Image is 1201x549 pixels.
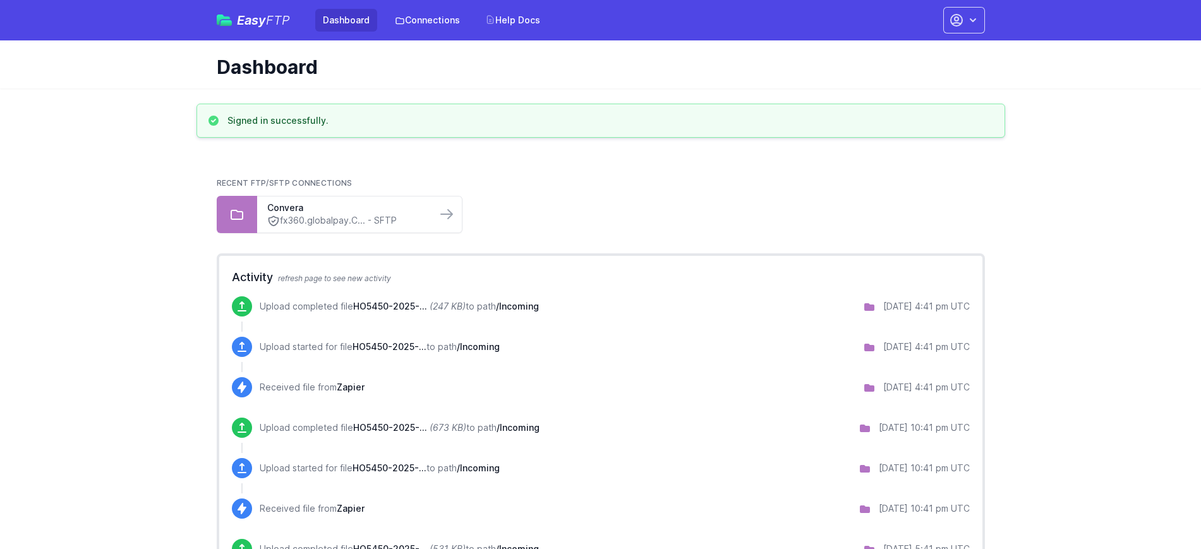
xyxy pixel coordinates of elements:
span: HO5450-2025-09-15_09-40-38.zip [353,301,427,311]
p: Upload completed file to path [260,300,539,313]
p: Upload started for file to path [260,341,500,353]
h2: Recent FTP/SFTP Connections [217,178,985,188]
div: [DATE] 4:41 pm UTC [883,300,970,313]
span: HO5450-2025-09-15_09-40-38.zip [353,341,426,352]
span: Easy [237,14,290,27]
div: [DATE] 10:41 pm UTC [879,421,970,434]
h2: Activity [232,268,970,286]
div: [DATE] 10:41 pm UTC [879,502,970,515]
span: /Incoming [496,301,539,311]
a: Convera [267,202,426,214]
p: Received file from [260,502,365,515]
span: /Incoming [457,341,500,352]
img: easyftp_logo.png [217,15,232,26]
div: [DATE] 4:41 pm UTC [883,381,970,394]
p: Received file from [260,381,365,394]
a: Dashboard [315,9,377,32]
span: HO5450-2025-09-12_15-40-38.zip [353,422,427,433]
a: Help Docs [478,9,548,32]
span: FTP [266,13,290,28]
h3: Signed in successfully. [227,114,329,127]
span: Zapier [337,382,365,392]
div: [DATE] 4:41 pm UTC [883,341,970,353]
span: Zapier [337,503,365,514]
span: /Incoming [497,422,540,433]
p: Upload started for file to path [260,462,500,474]
a: EasyFTP [217,14,290,27]
p: Upload completed file to path [260,421,540,434]
span: /Incoming [457,462,500,473]
a: Connections [387,9,468,32]
i: (673 KB) [430,422,466,433]
a: fx360.globalpay.C... - SFTP [267,214,426,227]
h1: Dashboard [217,56,975,78]
div: [DATE] 10:41 pm UTC [879,462,970,474]
span: refresh page to see new activity [278,274,391,283]
span: HO5450-2025-09-12_15-40-38.zip [353,462,426,473]
i: (247 KB) [430,301,466,311]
